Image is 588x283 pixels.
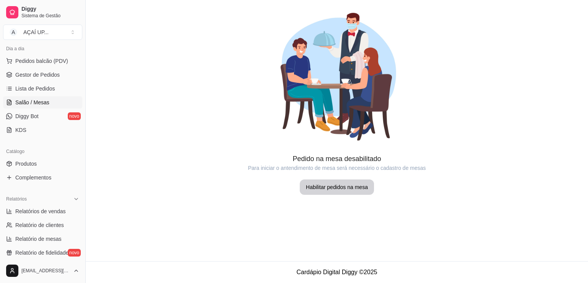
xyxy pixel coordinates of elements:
a: Relatório de fidelidadenovo [3,247,82,259]
span: Relatórios de vendas [15,207,66,215]
footer: Cardápio Digital Diggy © 2025 [86,261,588,283]
a: DiggySistema de Gestão [3,3,82,21]
span: Produtos [15,160,37,168]
span: Diggy Bot [15,112,39,120]
span: Pedidos balcão (PDV) [15,57,68,65]
article: Para iniciar o antendimento de mesa será necessário o cadastro de mesas [86,164,588,172]
a: Relatório de mesas [3,233,82,245]
span: Relatórios [6,196,27,202]
button: Pedidos balcão (PDV) [3,55,82,67]
a: Salão / Mesas [3,96,82,109]
span: Relatório de mesas [15,235,62,243]
div: Catálogo [3,145,82,158]
span: Sistema de Gestão [21,13,79,19]
a: Complementos [3,171,82,184]
span: Diggy [21,6,79,13]
a: Diggy Botnovo [3,110,82,122]
span: Salão / Mesas [15,99,49,106]
span: Complementos [15,174,51,181]
div: AÇAÍ UP ... [23,28,49,36]
span: Relatório de fidelidade [15,249,69,257]
button: Habilitar pedidos na mesa [300,179,374,195]
div: Dia a dia [3,43,82,55]
span: KDS [15,126,26,134]
span: A [10,28,17,36]
a: Relatórios de vendas [3,205,82,217]
a: Gestor de Pedidos [3,69,82,81]
button: Select a team [3,25,82,40]
span: Lista de Pedidos [15,85,55,92]
a: Relatório de clientes [3,219,82,231]
article: Pedido na mesa desabilitado [86,153,588,164]
a: Produtos [3,158,82,170]
span: Gestor de Pedidos [15,71,60,79]
a: KDS [3,124,82,136]
button: [EMAIL_ADDRESS][DOMAIN_NAME] [3,262,82,280]
span: Relatório de clientes [15,221,64,229]
a: Lista de Pedidos [3,82,82,95]
span: [EMAIL_ADDRESS][DOMAIN_NAME] [21,268,70,274]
